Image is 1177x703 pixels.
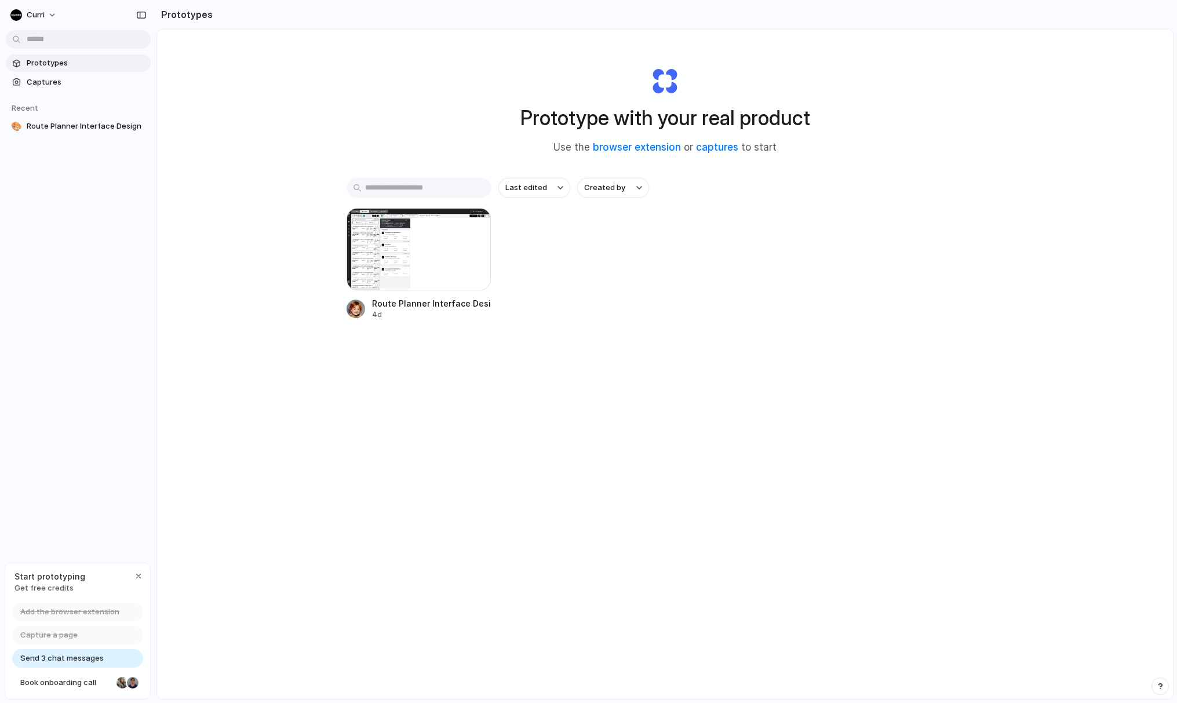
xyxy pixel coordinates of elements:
[20,629,78,641] span: Capture a page
[6,6,63,24] button: curri
[20,653,104,664] span: Send 3 chat messages
[553,140,777,155] span: Use the or to start
[347,208,491,320] a: Route Planner Interface DesignRoute Planner Interface Design4d
[12,673,143,692] a: Book onboarding call
[372,309,491,320] div: 4d
[6,54,151,72] a: Prototypes
[14,570,85,582] span: Start prototyping
[372,297,491,309] div: Route Planner Interface Design
[577,178,649,198] button: Created by
[115,676,129,690] div: Nicole Kubica
[498,178,570,198] button: Last edited
[20,606,119,618] span: Add the browser extension
[27,121,146,132] span: Route Planner Interface Design
[6,118,151,135] a: 🎨Route Planner Interface Design
[12,103,38,112] span: Recent
[584,182,625,194] span: Created by
[593,141,681,153] a: browser extension
[14,582,85,594] span: Get free credits
[27,9,45,21] span: curri
[6,74,151,91] a: Captures
[10,121,22,132] div: 🎨
[505,182,547,194] span: Last edited
[156,8,213,21] h2: Prototypes
[520,103,810,133] h1: Prototype with your real product
[696,141,738,153] a: captures
[27,57,146,69] span: Prototypes
[126,676,140,690] div: Christian Iacullo
[20,677,112,689] span: Book onboarding call
[27,77,146,88] span: Captures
